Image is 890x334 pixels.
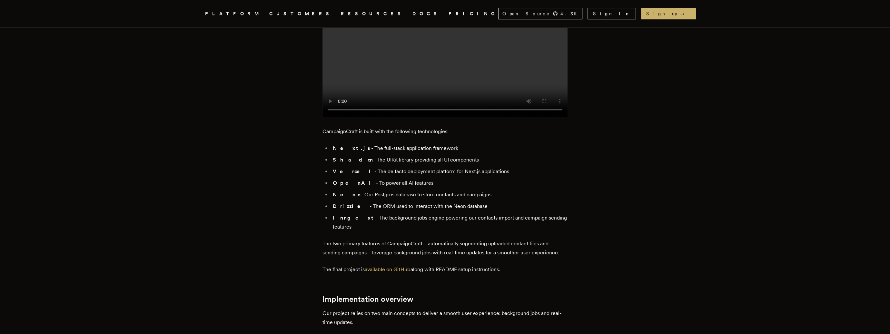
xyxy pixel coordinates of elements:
[322,265,568,274] p: The final project is along with README setup instructions.
[322,295,568,304] h2: Implementation overview
[331,190,568,199] li: - Our Postgres database to store contacts and campaigns
[331,144,568,153] li: - The full-stack application framework
[333,203,370,209] strong: Drizzle
[412,10,441,18] a: DOCS
[641,8,696,19] a: Sign up
[449,10,498,18] a: PRICING
[322,309,568,327] p: Our project relies on two main concepts to deliver a smooth user experience: background jobs and ...
[269,10,333,18] a: CUSTOMERS
[331,155,568,164] li: - The UIKit library providing all UI components
[333,180,376,186] strong: OpenAI
[588,8,636,19] a: Sign In
[331,202,568,211] li: - The ORM used to interact with the Neon database
[331,179,568,188] li: - To power all AI features
[333,192,361,198] strong: Neon
[365,266,410,272] a: available on GitHub
[331,213,568,231] li: - The background jobs engine powering our contacts import and campaign sending features
[680,10,691,17] span: →
[333,145,371,151] strong: Next.js
[341,10,405,18] button: RESOURCES
[333,168,374,174] strong: Vercel
[333,215,376,221] strong: Inngest
[205,10,262,18] button: PLATFORM
[502,10,550,17] span: Open Source
[331,167,568,176] li: - The de facto deployment platform for Next.js applications
[322,239,568,257] p: The two primary features of CampaignCraft—automatically segmenting uploaded contact files and sen...
[333,157,373,163] strong: Shadcn
[322,127,568,136] p: CampaignCraft is built with the following technologies:
[560,10,581,17] span: 4.3 K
